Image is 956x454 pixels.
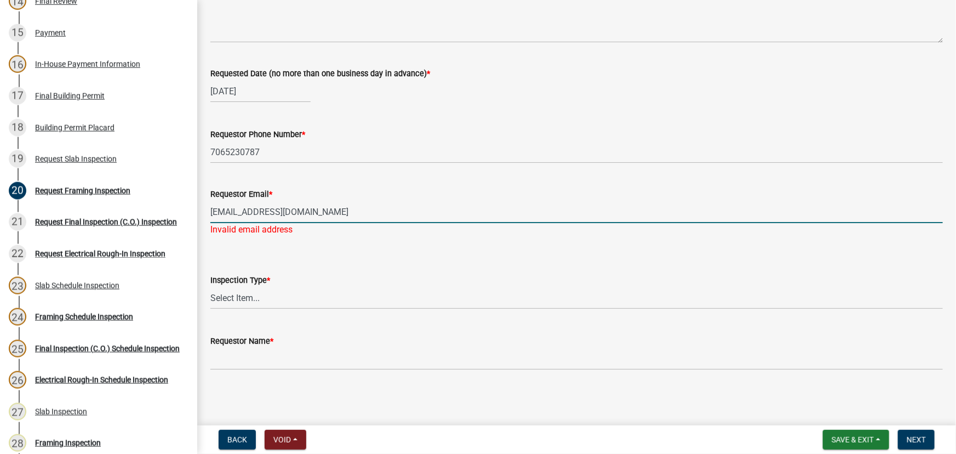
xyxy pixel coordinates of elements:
div: 24 [9,308,26,326]
input: mm/dd/yyyy [210,80,311,103]
div: Slab Schedule Inspection [35,282,119,290]
div: Framing Inspection [35,439,101,447]
div: 17 [9,87,26,105]
div: In-House Payment Information [35,60,140,68]
button: Save & Exit [823,430,889,450]
div: 19 [9,150,26,168]
div: 27 [9,403,26,421]
div: Final Inspection (C.O.) Schedule Inspection [35,345,180,353]
div: Slab Inspection [35,408,87,416]
div: 25 [9,340,26,357]
div: Invalid email address [210,223,943,236]
div: Payment [35,29,66,37]
span: Save & Exit [832,435,874,444]
label: Requested Date (no more than one business day in advance) [210,70,430,78]
div: 16 [9,55,26,73]
div: 26 [9,371,26,389]
span: Back [227,435,247,444]
div: 21 [9,213,26,231]
button: Back [219,430,256,450]
label: Requestor Email [210,191,272,198]
label: Requestor Name [210,338,273,345]
div: Electrical Rough-In Schedule Inspection [35,376,168,384]
button: Next [898,430,935,450]
button: Void [265,430,306,450]
div: 28 [9,434,26,452]
div: Request Slab Inspection [35,155,117,163]
div: Final Building Permit [35,92,105,100]
div: Request Electrical Rough-In Inspection [35,250,165,258]
div: Request Final Inspection (C.O.) Inspection [35,218,177,226]
div: 22 [9,245,26,263]
div: Request Framing Inspection [35,187,130,195]
label: Requestor Phone Number [210,131,305,139]
div: Framing Schedule Inspection [35,313,133,321]
label: Inspection Type [210,277,270,285]
div: 15 [9,24,26,42]
div: Building Permit Placard [35,124,115,132]
div: 18 [9,119,26,137]
span: Next [907,435,926,444]
span: Void [273,435,291,444]
div: 23 [9,277,26,294]
div: 20 [9,182,26,200]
